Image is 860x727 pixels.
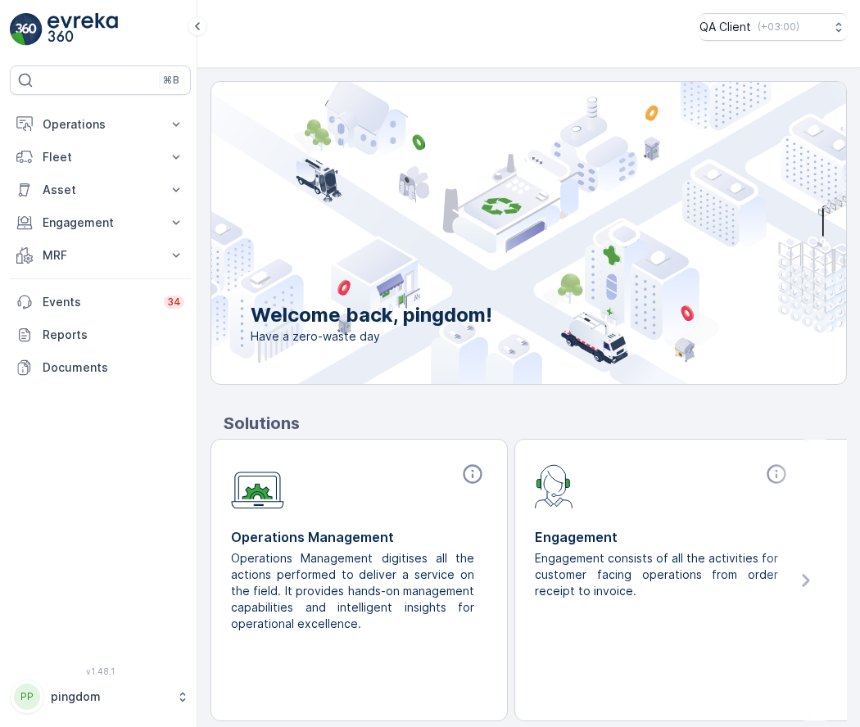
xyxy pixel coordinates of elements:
[699,19,751,35] p: QA Client
[43,149,158,165] p: Fleet
[231,550,474,632] p: Operations Management digitises all the actions performed to deliver a service on the field. It p...
[163,74,179,87] p: ⌘B
[43,214,158,231] p: Engagement
[14,684,40,710] div: PP
[10,206,191,239] button: Engagement
[43,116,158,133] p: Operations
[10,174,191,206] button: Asset
[231,463,284,509] img: module-icon
[48,13,118,46] img: logo_light-DOdMpM7g.png
[10,666,191,676] span: v 1.48.1
[167,296,181,309] p: 34
[758,20,799,34] p: ( +03:00 )
[43,247,158,264] p: MRF
[10,286,191,318] a: Events34
[43,182,158,198] p: Asset
[535,463,573,508] img: module-icon
[10,351,191,384] a: Documents
[699,13,847,41] button: QA Client(+03:00)
[10,141,191,174] button: Fleet
[138,82,846,384] img: city illustration
[224,411,847,436] p: Solutions
[43,294,154,310] p: Events
[43,359,184,376] p: Documents
[251,328,492,345] span: Have a zero-waste day
[51,689,168,705] p: pingdom
[10,680,191,714] button: PPpingdom
[535,550,778,599] p: Engagement consists of all the activities for customer facing operations from order receipt to in...
[10,13,43,46] img: logo
[231,527,487,547] p: Operations Management
[251,302,492,328] p: Welcome back, pingdom!
[535,527,791,547] p: Engagement
[10,239,191,272] button: MRF
[10,318,191,351] a: Reports
[43,327,184,343] p: Reports
[10,108,191,141] button: Operations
